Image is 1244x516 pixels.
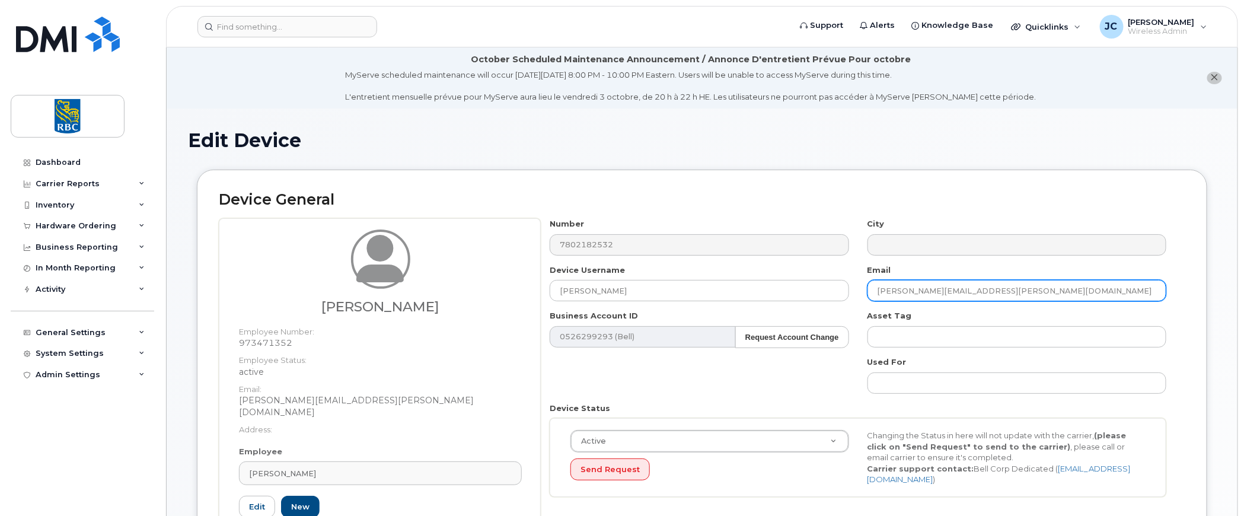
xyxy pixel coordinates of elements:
[239,418,522,435] dt: Address:
[574,436,606,447] span: Active
[219,192,1185,208] h2: Device General
[867,310,912,321] label: Asset Tag
[239,446,282,457] label: Employee
[550,403,610,414] label: Device Status
[550,218,584,230] label: Number
[550,265,625,276] label: Device Username
[471,53,911,66] div: October Scheduled Maintenance Announcement / Annonce D'entretient Prévue Pour octobre
[867,464,1130,485] a: [EMAIL_ADDRESS][DOMAIN_NAME]
[346,69,1036,103] div: MyServe scheduled maintenance will occur [DATE][DATE] 8:00 PM - 10:00 PM Eastern. Users will be u...
[1207,72,1222,84] button: close notification
[239,394,522,418] dd: [PERSON_NAME][EMAIL_ADDRESS][PERSON_NAME][DOMAIN_NAME]
[550,310,638,321] label: Business Account ID
[239,366,522,378] dd: active
[867,431,1126,451] strong: (please click on "Send Request" to send to the carrier)
[239,320,522,337] dt: Employee Number:
[570,458,650,480] button: Send Request
[239,378,522,395] dt: Email:
[867,265,891,276] label: Email
[188,130,1216,151] h1: Edit Device
[867,356,907,368] label: Used For
[239,300,522,314] h3: [PERSON_NAME]
[745,333,839,342] strong: Request Account Change
[867,218,885,230] label: City
[571,431,849,452] a: Active
[239,337,522,349] dd: 973471352
[249,468,316,479] span: [PERSON_NAME]
[858,430,1154,485] div: Changing the Status in here will not update with the carrier, , please call or email carrier to e...
[735,326,849,348] button: Request Account Change
[239,349,522,366] dt: Employee Status:
[867,464,974,473] strong: Carrier support contact:
[239,461,522,485] a: [PERSON_NAME]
